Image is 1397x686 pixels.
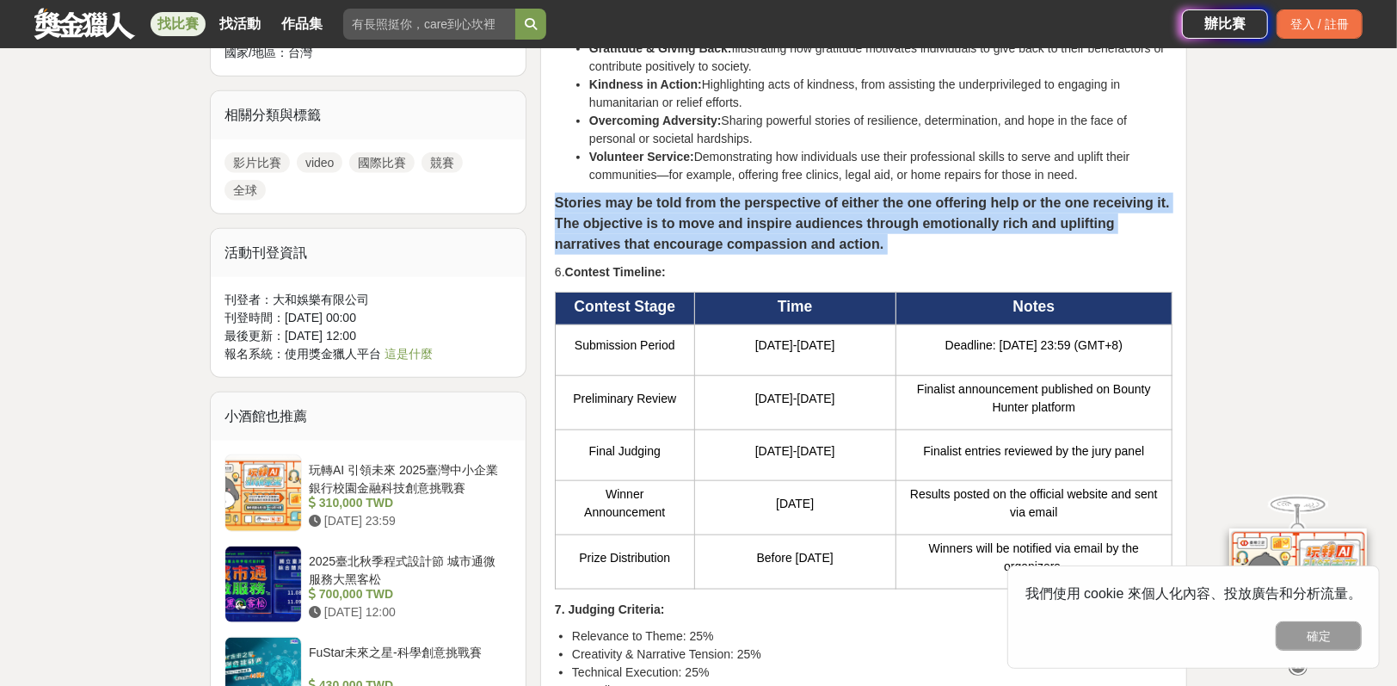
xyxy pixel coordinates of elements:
[905,442,1163,460] p: Finalist entries reviewed by the jury panel
[225,152,290,173] a: 影片比賽
[564,442,686,460] p: Final Judging
[422,152,463,173] a: 競賽
[905,485,1163,522] p: Results posted on the official website and sent via email
[905,337,1163,355] p: Deadline: [DATE] 23:59 (GMT+8)
[309,553,505,585] div: 2025臺北秋季程式設計節 城市通微服務大黑客松
[1013,298,1055,315] strong: Notes
[309,644,505,677] div: FuStar未來之星-科學創意挑戰賽
[225,180,266,201] a: 全球
[589,148,1172,184] li: Demonstrating how individuals use their professional skills to serve and uplift their communities...
[343,9,515,40] input: 有長照挺你，care到心坎裡！青春出手，拍出照顧 影音徵件活動
[905,540,1163,576] p: Winners will be notified via email by the organizers.
[589,112,1172,148] li: Sharing powerful stories of resilience, determination, and hope in the face of personal or societ...
[564,485,686,522] p: Winner Announcement
[905,380,1163,417] p: Finalist announcement published on Bounty Hunter platform
[1025,586,1362,601] span: 我們使用 cookie 來個人化內容、投放廣告和分析流量。
[225,454,512,532] a: 玩轉AI 引領未來 2025臺灣中小企業銀行校園金融科技創意挑戰賽 310,000 TWD [DATE] 23:59
[225,546,512,623] a: 2025臺北秋季程式設計節 城市通微服務大黑客松 700,000 TWD [DATE] 12:00
[589,40,1172,76] li: Illustrating how gratitude motivates individuals to give back to their benefactors or contribute ...
[589,77,702,91] strong: Kindness in Action:
[564,549,686,567] p: Prize Distribution
[564,390,686,408] p: Preliminary Review
[225,345,512,363] div: 報名系統：使用獎金獵人平台
[704,495,887,513] p: [DATE]
[288,46,312,59] span: 台灣
[1276,621,1362,651] button: 確定
[704,442,887,460] p: [DATE]-[DATE]
[555,195,1170,251] strong: Stories may be told from the perspective of either the one offering help or the one receiving it....
[225,327,512,345] div: 最後更新： [DATE] 12:00
[151,12,206,36] a: 找比賽
[211,91,526,139] div: 相關分類與標籤
[297,152,342,173] a: video
[1277,9,1363,39] div: 登入 / 註冊
[1229,528,1367,643] img: d2146d9a-e6f6-4337-9592-8cefde37ba6b.png
[309,461,505,494] div: 玩轉AI 引領未來 2025臺灣中小企業銀行校園金融科技創意挑戰賽
[589,114,722,127] strong: Overcoming Adversity:
[572,627,1172,646] li: Relevance to Theme: 25%
[349,152,415,173] a: 國際比賽
[704,337,887,355] p: [DATE]-[DATE]
[309,585,505,603] div: 700,000 TWD
[309,603,505,621] div: [DATE] 12:00
[225,46,288,59] span: 國家/地區：
[589,150,694,164] strong: Volunteer Service:
[704,390,887,408] p: [DATE]-[DATE]
[572,646,1172,664] li: Creativity & Narrative Tension: 25%
[555,263,1172,281] p: 6.
[385,347,433,361] a: 這是什麼
[778,298,813,315] strong: Time
[309,512,505,530] div: [DATE] 23:59
[274,12,329,36] a: 作品集
[211,229,526,277] div: 活動刊登資訊
[212,12,268,36] a: 找活動
[225,291,512,309] div: 刊登者： 大和娛樂有限公司
[1182,9,1268,39] a: 辦比賽
[564,337,686,355] p: Submission Period
[574,298,675,315] strong: Contest Stage
[589,41,732,55] strong: Gratitude & Giving Back:
[704,549,887,567] p: Before [DATE]
[555,603,665,616] strong: 7. Judging Criteria:
[589,76,1172,112] li: Highlighting acts of kindness, from assisting the underprivileged to engaging in humanitarian or ...
[309,494,505,512] div: 310,000 TWD
[565,265,666,279] strong: Contest Timeline:
[211,392,526,441] div: 小酒館也推薦
[225,309,512,327] div: 刊登時間： [DATE] 00:00
[572,664,1172,682] li: Technical Execution: 25%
